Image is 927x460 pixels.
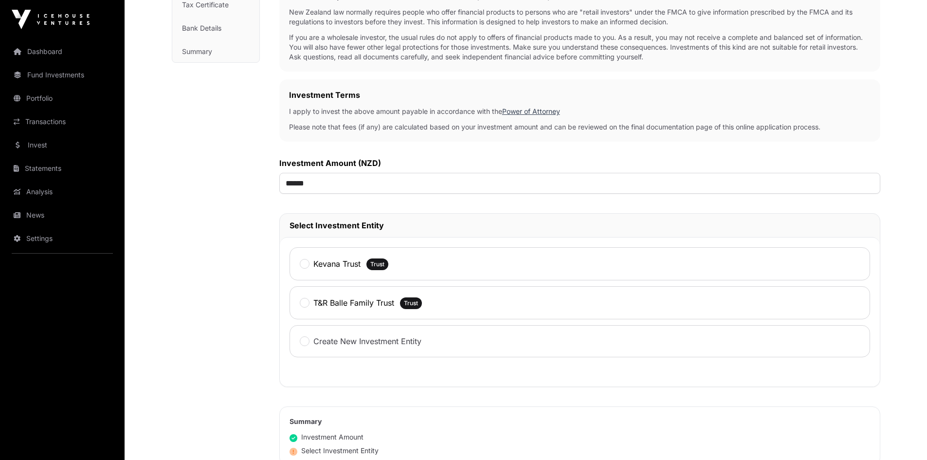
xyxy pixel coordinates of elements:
[878,413,927,460] iframe: Chat Widget
[290,446,379,456] div: Select Investment Entity
[8,181,117,202] a: Analysis
[8,228,117,249] a: Settings
[289,89,871,101] h2: Investment Terms
[8,64,117,86] a: Fund Investments
[12,10,90,29] img: Icehouse Ventures Logo
[313,297,394,309] label: T&R Balle Family Trust
[289,122,871,132] p: Please note that fees (if any) are calculated based on your investment amount and can be reviewed...
[8,134,117,156] a: Invest
[8,158,117,179] a: Statements
[290,432,364,442] div: Investment Amount
[290,417,870,426] h2: Summary
[8,204,117,226] a: News
[8,41,117,62] a: Dashboard
[289,33,871,62] p: If you are a wholesale investor, the usual rules do not apply to offers of financial products mad...
[313,335,421,347] label: Create New Investment Entity
[289,7,871,27] p: New Zealand law normally requires people who offer financial products to persons who are "retail ...
[8,111,117,132] a: Transactions
[8,88,117,109] a: Portfolio
[404,299,418,307] span: Trust
[370,260,384,268] span: Trust
[289,107,871,116] p: I apply to invest the above amount payable in accordance with the
[502,107,560,115] a: Power of Attorney
[279,157,880,169] label: Investment Amount (NZD)
[290,220,870,231] h2: Select Investment Entity
[313,258,361,270] label: Kevana Trust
